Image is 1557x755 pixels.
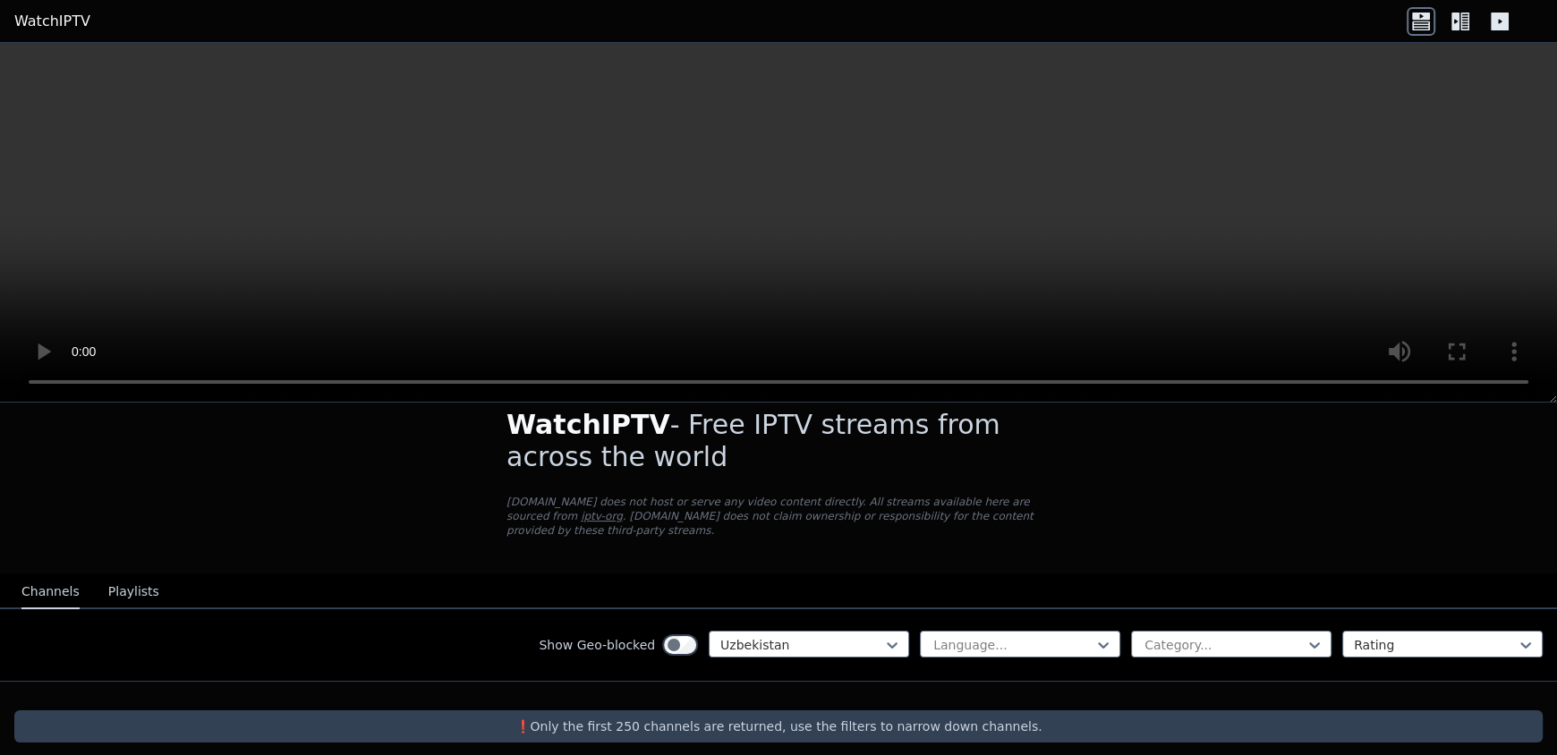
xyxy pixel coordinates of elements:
a: iptv-org [581,510,623,522]
label: Show Geo-blocked [539,636,655,654]
h1: - Free IPTV streams from across the world [506,409,1051,473]
span: WatchIPTV [506,409,670,440]
button: Channels [21,575,80,609]
p: [DOMAIN_NAME] does not host or serve any video content directly. All streams available here are s... [506,495,1051,538]
p: ❗️Only the first 250 channels are returned, use the filters to narrow down channels. [21,717,1536,735]
a: WatchIPTV [14,11,90,32]
button: Playlists [108,575,159,609]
